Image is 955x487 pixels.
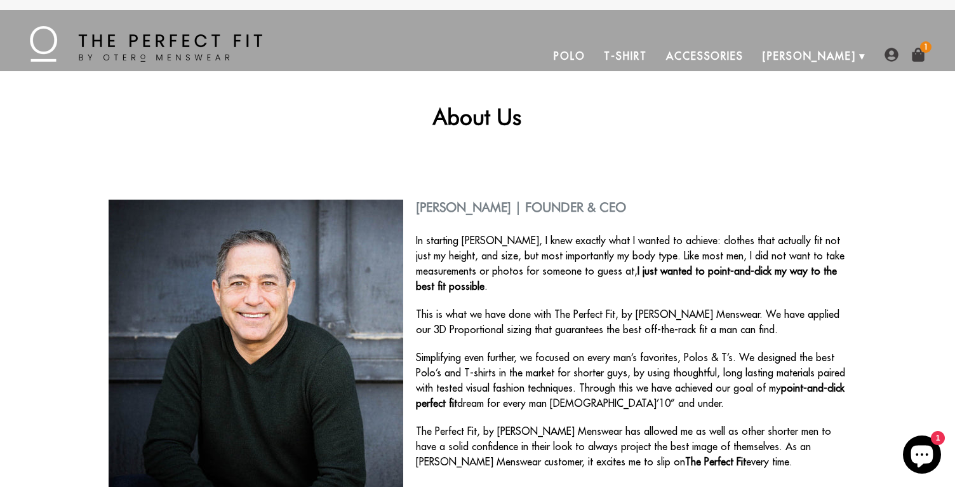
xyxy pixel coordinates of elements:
a: [PERSON_NAME] [753,41,865,71]
strong: The Perfect Fit [685,455,746,468]
img: The Perfect Fit - by Otero Menswear - Logo [30,26,262,62]
p: This is what we have done with The Perfect Fit, by [PERSON_NAME] Menswear. We have applied our 3D... [109,306,846,337]
strong: point-and-click [781,381,845,394]
h1: About Us [109,103,846,130]
a: 1 [911,48,925,62]
p: Simplifying even further, we focused on every man’s favorites, Polos & T’s. We designed the best ... [109,350,846,411]
strong: perfect fit [416,397,457,409]
a: Accessories [657,41,753,71]
strong: point-and-click my way to the best fit possible [416,264,837,292]
p: In starting [PERSON_NAME], I knew exactly what I wanted to achieve: clothes that actually fit not... [109,233,846,294]
p: The Perfect Fit, by [PERSON_NAME] Menswear has allowed me as well as other shorter men to have a ... [109,423,846,469]
strong: I just wanted to [638,264,705,277]
a: Polo [544,41,595,71]
a: T-Shirt [594,41,656,71]
img: shopping-bag-icon.png [911,48,925,62]
h2: [PERSON_NAME] | Founder & CEO [109,200,846,215]
img: user-account-icon.png [885,48,898,62]
inbox-online-store-chat: Shopify online store chat [899,436,945,477]
span: 1 [920,41,932,53]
